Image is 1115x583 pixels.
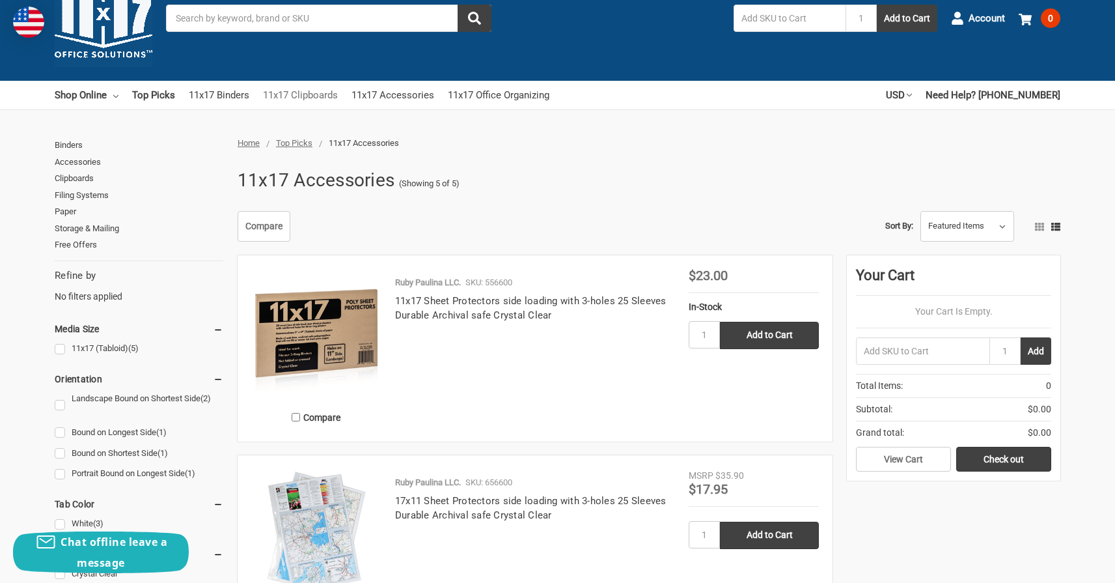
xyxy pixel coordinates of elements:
[55,203,223,220] a: Paper
[55,496,223,512] h5: Tab Color
[1021,337,1051,365] button: Add
[689,481,728,497] span: $17.95
[185,468,195,478] span: (1)
[1019,1,1060,35] a: 0
[128,343,139,353] span: (5)
[856,447,951,472] a: View Cart
[856,426,904,440] span: Grand total:
[399,177,460,190] span: (Showing 5 of 5)
[969,11,1005,26] span: Account
[251,269,381,399] img: 11x17 Sheet Protectors side loading with 3-holes 25 Sleeves Durable Archival safe Crystal Clear
[55,371,223,387] h5: Orientation
[55,424,223,442] a: Bound on Longest Side
[55,445,223,462] a: Bound on Shortest Side
[55,340,223,358] a: 11x17 (Tabloid)
[856,337,989,365] input: Add SKU to Cart
[395,476,461,489] p: Ruby Paulina LLC.
[189,81,249,109] a: 11x17 Binders
[55,268,223,283] h5: Refine by
[251,406,381,428] label: Compare
[61,535,167,570] span: Chat offline leave a message
[951,1,1005,35] a: Account
[1041,8,1060,28] span: 0
[238,211,290,242] a: Compare
[689,268,728,283] span: $23.00
[55,515,223,533] a: White
[886,81,912,109] a: USD
[1028,403,1051,416] span: $0.00
[13,7,44,38] img: duty and tax information for United States
[856,305,1051,319] p: Your Cart Is Empty.
[55,236,223,253] a: Free Offers
[166,5,491,32] input: Search by keyword, brand or SKU
[93,519,103,528] span: (3)
[55,465,223,483] a: Portrait Bound on Longest Side
[238,138,260,148] a: Home
[395,276,461,289] p: Ruby Paulina LLC.
[238,164,394,197] h1: 11x17 Accessories
[448,81,549,109] a: 11x17 Office Organizing
[55,268,223,304] div: No filters applied
[720,522,819,549] input: Add to Cart
[720,322,819,349] input: Add to Cart
[689,469,713,483] div: MSRP
[734,5,846,32] input: Add SKU to Cart
[276,138,312,148] a: Top Picks
[13,532,189,573] button: Chat offline leave a message
[1046,379,1051,393] span: 0
[55,187,223,204] a: Filing Systems
[55,154,223,171] a: Accessories
[856,379,903,393] span: Total Items:
[395,295,667,322] a: 11x17 Sheet Protectors side loading with 3-holes 25 Sleeves Durable Archival safe Crystal Clear
[926,81,1060,109] a: Need Help? [PHONE_NUMBER]
[877,5,937,32] button: Add to Cart
[55,170,223,187] a: Clipboards
[715,470,744,481] span: $35.90
[200,393,211,403] span: (2)
[856,403,892,416] span: Subtotal:
[158,448,168,458] span: (1)
[55,220,223,237] a: Storage & Mailing
[351,81,434,109] a: 11x17 Accessories
[329,138,399,148] span: 11x17 Accessories
[885,216,913,236] label: Sort By:
[956,447,1051,472] a: Check out
[856,264,1051,296] div: Your Cart
[263,81,338,109] a: 11x17 Clipboards
[292,413,300,421] input: Compare
[55,565,223,583] a: Crystal Clear
[156,427,167,437] span: (1)
[132,81,175,109] a: Top Picks
[689,300,819,314] div: In-Stock
[55,81,118,109] a: Shop Online
[1028,426,1051,440] span: $0.00
[55,390,223,420] a: Landscape Bound on Shortest Side
[55,137,223,154] a: Binders
[465,276,512,289] p: SKU: 556600
[55,321,223,337] h5: Media Size
[465,476,512,489] p: SKU: 656600
[395,495,667,522] a: 17x11 Sheet Protectors side loading with 3-holes 25 Sleeves Durable Archival safe Crystal Clear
